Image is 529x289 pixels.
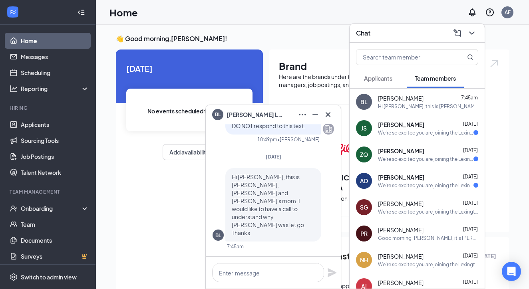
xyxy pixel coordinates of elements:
div: We're so excited you are joining the Lexington Village FSU [DEMOGRAPHIC_DATA]-fil-Ateam ! Do you ... [378,208,478,215]
span: [DATE] [126,62,253,75]
span: [DATE] [463,279,478,285]
a: Talent Network [21,164,89,180]
a: Documents [21,232,89,248]
h1: Brand [279,59,499,73]
img: open.6027fd2a22e1237b5b06.svg [489,59,499,68]
svg: MagnifyingGlass [467,54,473,60]
h3: 👋 Good morning, [PERSON_NAME] ! [116,34,509,43]
span: [PERSON_NAME] [378,121,424,129]
span: [DATE] [463,147,478,153]
span: No events scheduled for [DATE] . [147,107,232,115]
h1: Home [109,6,138,19]
div: We're so excited you are joining the Lexington Village FSU [DEMOGRAPHIC_DATA]-fil-Ateam ! Do you ... [378,129,473,136]
div: We're so excited you are joining the Lexington Village FSU [DEMOGRAPHIC_DATA]-fil-Ateam ! Do you ... [378,156,473,162]
div: AD [360,177,368,185]
svg: Analysis [10,85,18,93]
div: Team Management [10,188,88,195]
div: 10:49pm [257,136,277,143]
div: AF [505,9,511,16]
button: Ellipses [296,108,309,121]
input: Search team member [356,49,451,65]
span: [PERSON_NAME] [378,173,424,181]
span: [DATE] [463,253,478,259]
span: [PERSON_NAME] Link [227,110,282,119]
div: We're so excited you are joining the Lexington Village FSU [DEMOGRAPHIC_DATA]-fil-Ateam ! Do you ... [378,182,473,189]
svg: Minimize [310,110,320,119]
button: Cross [322,108,334,121]
div: Onboarding [21,204,82,212]
span: [DATE] [463,226,478,232]
span: [DATE] [266,154,281,160]
div: Hiring [10,105,88,111]
span: Applicants [364,75,392,82]
span: [DATE] [463,200,478,206]
svg: Settings [10,273,18,281]
span: [PERSON_NAME] [378,94,424,102]
div: Hi [PERSON_NAME], this is [PERSON_NAME], [PERSON_NAME] and [PERSON_NAME]'s mom. I would like to h... [378,103,478,110]
div: BL [215,232,221,239]
svg: Collapse [77,8,85,16]
button: ChevronDown [465,27,478,40]
span: [DATE] [463,174,478,180]
button: Add availability [163,144,216,160]
span: Team members [415,75,456,82]
div: NH [360,256,368,264]
span: [PERSON_NAME] [378,147,424,155]
svg: Company [324,124,333,134]
div: 7:45am [227,243,244,250]
button: ComposeMessage [451,27,464,40]
div: Here are the brands under this account. Click into a brand to see your locations, managers, job p... [279,73,499,89]
svg: Notifications [467,8,477,17]
svg: ChevronDown [467,28,477,38]
div: BL [360,98,368,106]
span: [PERSON_NAME] [378,226,424,234]
span: • [PERSON_NAME] [277,136,320,143]
div: Reporting [21,85,89,93]
span: 7:45am [461,95,478,101]
svg: UserCheck [10,204,18,212]
a: Home [21,33,89,49]
div: Open Intercom Messenger [502,262,521,281]
a: Applicants [21,117,89,133]
svg: ComposeMessage [453,28,462,38]
span: [PERSON_NAME] [378,200,424,208]
svg: QuestionInfo [485,8,495,17]
h3: Chat [356,29,370,38]
span: [DATE] [463,121,478,127]
div: ZQ [360,150,368,158]
a: Team [21,216,89,232]
svg: Cross [323,110,333,119]
button: Minimize [309,108,322,121]
span: [PERSON_NAME] [378,252,424,260]
span: [PERSON_NAME] [378,279,424,287]
div: PR [360,230,368,238]
div: Switch to admin view [21,273,77,281]
a: Messages [21,49,89,65]
div: JS [361,124,367,132]
div: We're so excited you are joining the Lexington Village FSU [DEMOGRAPHIC_DATA]-fil-Ateam ! Do you ... [378,261,478,268]
a: Sourcing Tools [21,133,89,148]
a: Scheduling [21,65,89,81]
a: SurveysCrown [21,248,89,264]
svg: Ellipses [298,110,307,119]
svg: WorkstreamLogo [9,8,17,16]
a: Job Postings [21,148,89,164]
div: SG [360,203,368,211]
div: Good morning [PERSON_NAME], it's [PERSON_NAME]. [PERSON_NAME] is not coming [DATE] at 7am, I trie... [378,235,478,241]
span: Hi [PERSON_NAME], this is [PERSON_NAME], [PERSON_NAME] and [PERSON_NAME]'s mom. I would like to h... [232,173,306,236]
svg: Plane [327,268,337,277]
